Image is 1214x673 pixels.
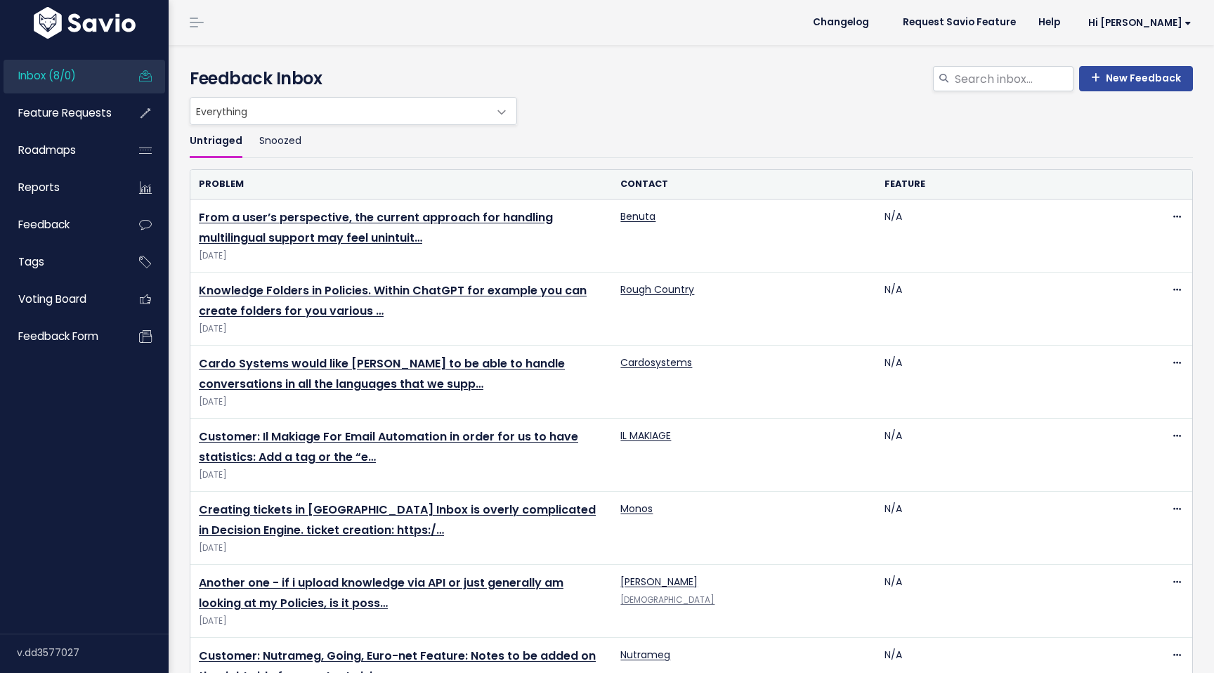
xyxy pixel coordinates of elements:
td: N/A [876,419,1140,492]
a: Customer: Il Makiage For Email Automation in order for us to have statistics: Add a tag or the “e… [199,429,578,465]
input: Search inbox... [953,66,1073,91]
a: Creating tickets in [GEOGRAPHIC_DATA] Inbox is overly complicated in Decision Engine. ticket crea... [199,502,596,538]
a: Feature Requests [4,97,117,129]
a: Feedback form [4,320,117,353]
span: Feature Requests [18,105,112,120]
span: [DATE] [199,614,603,629]
span: Feedback form [18,329,98,344]
span: Reports [18,180,60,195]
a: Nutrameg [620,648,670,662]
span: [DATE] [199,395,603,410]
span: Everything [190,98,488,124]
td: N/A [876,346,1140,419]
td: N/A [876,565,1140,638]
th: Problem [190,170,612,199]
td: N/A [876,492,1140,565]
a: Feedback [4,209,117,241]
a: Request Savio Feature [892,12,1027,33]
h4: Feedback Inbox [190,66,1193,91]
a: [DEMOGRAPHIC_DATA] [620,594,714,606]
span: Inbox (8/0) [18,68,76,83]
a: Monos [620,502,653,516]
a: Cardo Systems would like [PERSON_NAME] to be able to handle conversations in all the languages th... [199,355,565,392]
span: Everything [190,97,517,125]
a: Untriaged [190,125,242,158]
a: Reports [4,171,117,204]
a: Help [1027,12,1071,33]
a: Another one - if i upload knowledge via API or just generally am looking at my Policies, is it poss… [199,575,563,611]
span: [DATE] [199,322,603,336]
a: Roadmaps [4,134,117,166]
span: [DATE] [199,468,603,483]
img: logo-white.9d6f32f41409.svg [30,7,139,39]
th: Feature [876,170,1140,199]
a: IL MAKIAGE [620,429,671,443]
a: Tags [4,246,117,278]
a: Hi [PERSON_NAME] [1071,12,1203,34]
span: Tags [18,254,44,269]
a: Voting Board [4,283,117,315]
span: Changelog [813,18,869,27]
a: [PERSON_NAME] [620,575,698,589]
span: Feedback [18,217,70,232]
th: Contact [612,170,875,199]
td: N/A [876,200,1140,273]
span: [DATE] [199,541,603,556]
a: Inbox (8/0) [4,60,117,92]
span: [DATE] [199,249,603,263]
span: Roadmaps [18,143,76,157]
span: Hi [PERSON_NAME] [1088,18,1192,28]
a: Rough Country [620,282,694,296]
span: Voting Board [18,292,86,306]
a: New Feedback [1079,66,1193,91]
a: Benuta [620,209,655,223]
ul: Filter feature requests [190,125,1193,158]
td: N/A [876,273,1140,346]
a: From a user’s perspective, the current approach for handling multilingual support may feel unintuit… [199,209,553,246]
div: v.dd3577027 [17,634,169,671]
a: Knowledge Folders in Policies. Within ChatGPT for example you can create folders for you various … [199,282,587,319]
a: Cardosystems [620,355,692,370]
a: Snoozed [259,125,301,158]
